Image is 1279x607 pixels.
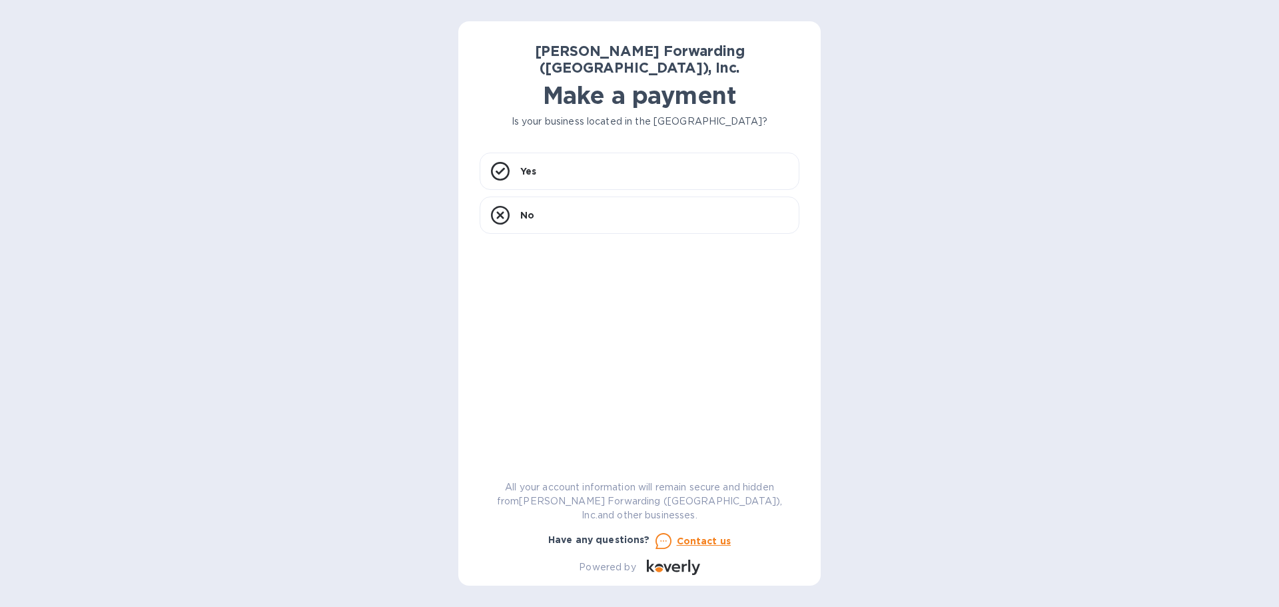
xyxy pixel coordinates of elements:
p: Yes [520,165,536,178]
p: Is your business located in the [GEOGRAPHIC_DATA]? [480,115,799,129]
u: Contact us [677,536,731,546]
b: Have any questions? [548,534,650,545]
b: [PERSON_NAME] Forwarding ([GEOGRAPHIC_DATA]), Inc. [535,43,745,76]
h1: Make a payment [480,81,799,109]
p: Powered by [579,560,636,574]
p: No [520,209,534,222]
p: All your account information will remain secure and hidden from [PERSON_NAME] Forwarding ([GEOGRA... [480,480,799,522]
